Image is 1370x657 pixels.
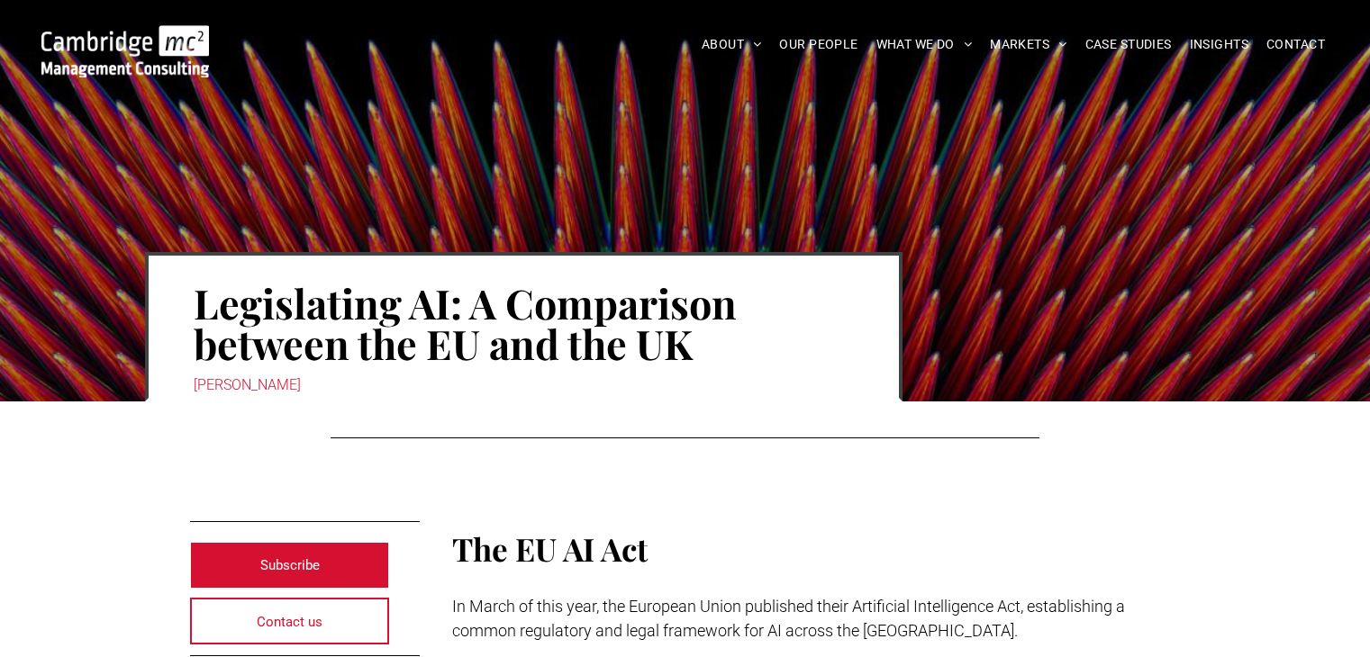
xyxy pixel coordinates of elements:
span: Subscribe [260,543,320,588]
h1: Legislating AI: A Comparison between the EU and the UK [194,281,854,365]
a: CONTACT [1257,31,1334,58]
a: CASE STUDIES [1076,31,1181,58]
a: Subscribe [190,542,390,589]
img: Go to Homepage [41,25,209,77]
span: In March of this year, the European Union published their Artificial Intelligence Act, establishi... [452,597,1125,640]
a: WHAT WE DO [867,31,982,58]
a: MARKETS [981,31,1075,58]
a: ABOUT [693,31,771,58]
a: Your Business Transformed | Cambridge Management Consulting [41,28,209,47]
div: [PERSON_NAME] [194,373,854,398]
span: The EU AI Act [452,527,648,570]
a: INSIGHTS [1181,31,1257,58]
a: Contact us [190,598,390,644]
span: Contact us [257,599,322,644]
a: OUR PEOPLE [770,31,866,58]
